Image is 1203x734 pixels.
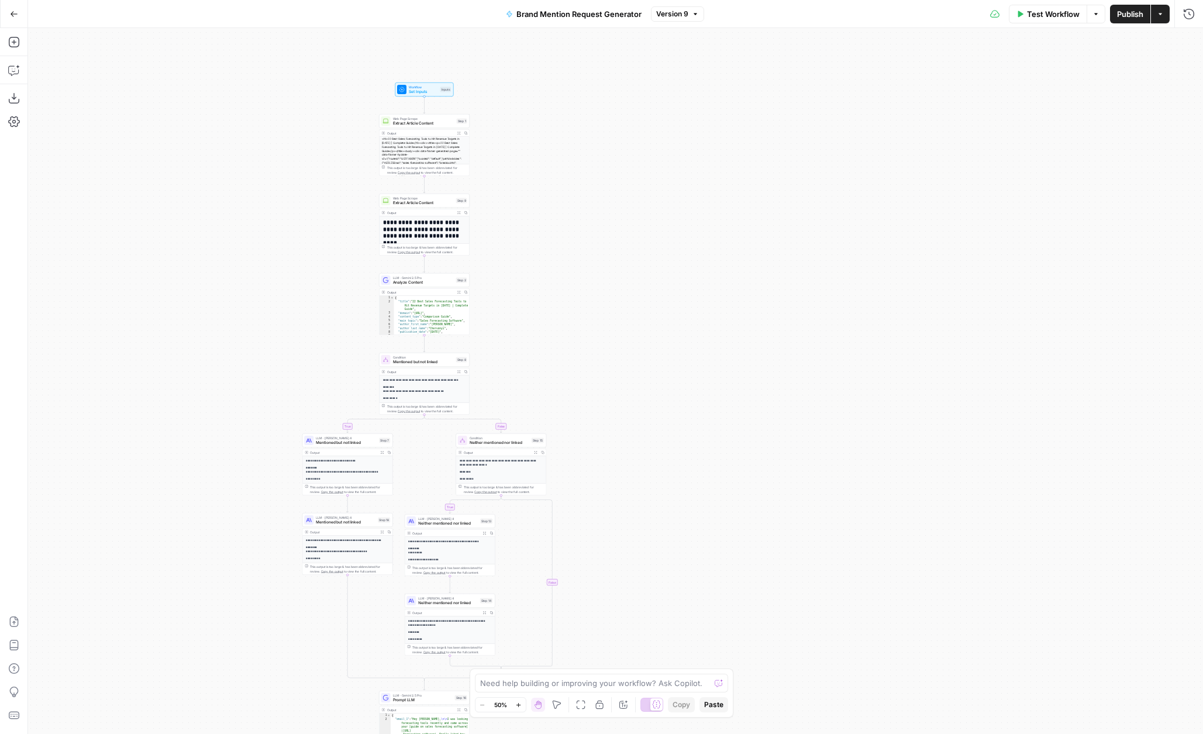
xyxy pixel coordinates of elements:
[425,415,502,433] g: Edge from step_8 to step_15
[378,518,390,523] div: Step 18
[380,319,394,323] div: 5
[398,171,420,174] span: Copy the output
[380,315,394,319] div: 4
[380,300,394,312] div: 2
[456,278,467,283] div: Step 2
[464,450,530,455] div: Output
[393,359,454,365] span: Mentioned but not linked
[456,198,467,204] div: Step 9
[474,490,497,494] span: Copy the output
[1009,5,1087,23] button: Test Workflow
[516,8,642,20] span: Brand Mention Request Generator
[501,495,553,669] g: Edge from step_15 to step_15-conditional-end
[393,693,453,698] span: LLM · Gemini 2.5 Pro
[425,668,501,681] g: Edge from step_15-conditional-end to step_8-conditional-end
[310,485,390,494] div: This output is too large & has been abbreviated for review. to view the full content.
[418,521,478,526] span: Neither mentioned nor linked
[393,116,454,121] span: Web Page Scrape
[418,516,478,521] span: LLM · [PERSON_NAME] 4
[450,656,501,669] g: Edge from step_14 to step_15-conditional-end
[380,714,391,718] div: 1
[347,575,424,681] g: Edge from step_18 to step_8-conditional-end
[380,326,394,330] div: 7
[1027,8,1080,20] span: Test Workflow
[393,275,454,280] span: LLM · Gemini 2.5 Pro
[393,120,454,126] span: Extract Article Content
[393,200,454,206] span: Extract Article Content
[412,645,492,654] div: This output is too large & has been abbreviated for review. to view the full content.
[418,600,478,606] span: Neither mentioned nor linked
[321,570,343,573] span: Copy the output
[316,440,377,446] span: Mentioned but not linked
[423,256,425,273] g: Edge from step_9 to step_2
[387,290,454,295] div: Output
[393,196,454,201] span: Web Page Scrape
[494,700,507,709] span: 50%
[380,323,394,327] div: 6
[398,409,420,413] span: Copy the output
[423,680,425,691] g: Edge from step_8-conditional-end to step_16
[409,89,438,95] span: Set Inputs
[423,571,446,574] span: Copy the output
[412,531,479,536] div: Output
[393,280,454,285] span: Analyze Content
[412,611,479,615] div: Output
[673,699,690,710] span: Copy
[316,436,377,440] span: LLM · [PERSON_NAME] 4
[668,697,695,712] button: Copy
[455,695,467,701] div: Step 16
[393,355,454,360] span: Condition
[1117,8,1143,20] span: Publish
[387,370,454,374] div: Output
[310,450,377,455] div: Output
[499,5,649,23] button: Brand Mention Request Generator
[380,334,394,338] div: 9
[470,436,529,440] span: Condition
[387,714,391,718] span: Toggle code folding, rows 1 through 5
[699,697,728,712] button: Paste
[440,87,451,92] div: Inputs
[393,697,453,703] span: Prompt LLM
[387,245,467,254] div: This output is too large & has been abbreviated for review. to view the full content.
[347,495,349,512] g: Edge from step_7 to step_18
[321,490,343,494] span: Copy the output
[310,564,390,574] div: This output is too large & has been abbreviated for review. to view the full content.
[316,519,375,525] span: Mentioned but not linked
[449,576,451,593] g: Edge from step_13 to step_14
[391,296,394,300] span: Toggle code folding, rows 1 through 102
[651,6,704,22] button: Version 9
[412,566,492,575] div: This output is too large & has been abbreviated for review. to view the full content.
[379,273,470,335] div: LLM · Gemini 2.5 ProAnalyze ContentStep 2Output{ "title":"22 Best Sales Forecasting Tools to Hit ...
[380,311,394,315] div: 3
[423,650,446,654] span: Copy the output
[398,250,420,254] span: Copy the output
[457,119,467,124] div: Step 1
[423,97,425,113] g: Edge from start to step_1
[387,708,454,712] div: Output
[480,598,493,604] div: Step 14
[380,330,394,335] div: 8
[387,404,467,413] div: This output is too large & has been abbreviated for review. to view the full content.
[379,114,470,176] div: Web Page ScrapeExtract Article ContentStep 1Output<h1>22 Best Sales Forecasting Tools to Hit Reve...
[656,9,688,19] span: Version 9
[379,438,390,443] div: Step 7
[704,699,723,710] span: Paste
[456,357,467,363] div: Step 8
[387,166,467,175] div: This output is too large & has been abbreviated for review. to view the full content.
[347,415,425,433] g: Edge from step_8 to step_7
[470,440,529,446] span: Neither mentioned nor linked
[316,515,375,520] span: LLM · [PERSON_NAME] 4
[387,131,454,136] div: Output
[418,596,478,601] span: LLM · [PERSON_NAME] 4
[532,438,544,443] div: Step 15
[310,530,377,535] div: Output
[379,82,470,97] div: WorkflowSet InputsInputs
[464,485,544,494] div: This output is too large & has been abbreviated for review. to view the full content.
[1110,5,1150,23] button: Publish
[423,335,425,352] g: Edge from step_2 to step_8
[409,85,438,89] span: Workflow
[480,519,492,524] div: Step 13
[380,296,394,300] div: 1
[423,176,425,193] g: Edge from step_1 to step_9
[380,137,470,204] div: <h1>22 Best Sales Forecasting Tools to Hit Revenue Targets in [DATE] | Complete Guide</h1><div><t...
